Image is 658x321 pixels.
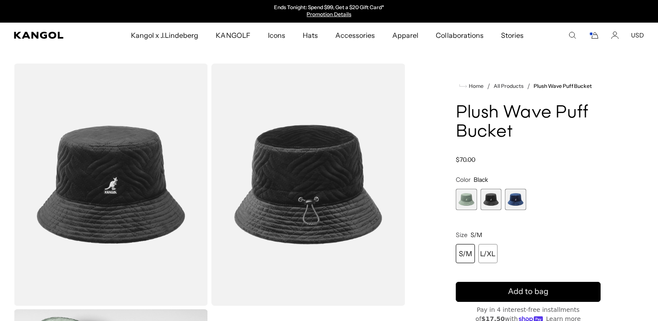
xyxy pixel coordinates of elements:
[459,82,484,90] a: Home
[478,244,498,263] div: L/XL
[274,4,384,11] p: Ends Tonight: Spend $99, Get a $20 Gift Card*
[534,83,592,89] a: Plush Wave Puff Bucket
[14,64,208,306] img: color-black
[456,156,475,164] span: $70.00
[240,4,419,18] div: 1 of 2
[481,189,502,210] label: Black
[508,286,548,298] span: Add to bag
[481,189,502,210] div: 2 of 3
[131,23,199,48] span: Kangol x J.Lindeberg
[240,4,419,18] slideshow-component: Announcement bar
[471,231,482,239] span: S/M
[456,244,475,263] div: S/M
[456,282,601,302] button: Add to bag
[456,231,468,239] span: Size
[611,31,619,39] a: Account
[474,176,488,184] span: Black
[259,23,294,48] a: Icons
[14,32,86,39] a: Kangol
[456,104,601,142] h1: Plush Wave Puff Bucket
[505,189,526,210] label: Blue
[456,189,477,210] label: Sage Green
[494,83,524,89] a: All Products
[240,4,419,18] div: Announcement
[392,23,418,48] span: Apparel
[307,11,351,17] a: Promotion Details
[631,31,644,39] button: USD
[484,81,490,91] li: /
[122,23,207,48] a: Kangol x J.Lindeberg
[216,23,250,48] span: KANGOLF
[211,64,405,306] img: color-black
[501,23,524,48] span: Stories
[327,23,384,48] a: Accessories
[505,189,526,210] div: 3 of 3
[568,31,576,39] summary: Search here
[456,81,601,91] nav: breadcrumbs
[303,23,318,48] span: Hats
[207,23,259,48] a: KANGOLF
[335,23,375,48] span: Accessories
[294,23,327,48] a: Hats
[427,23,492,48] a: Collaborations
[384,23,427,48] a: Apparel
[492,23,532,48] a: Stories
[268,23,285,48] span: Icons
[436,23,483,48] span: Collaborations
[456,189,477,210] div: 1 of 3
[456,176,471,184] span: Color
[467,83,484,89] span: Home
[588,31,599,39] button: Cart
[524,81,530,91] li: /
